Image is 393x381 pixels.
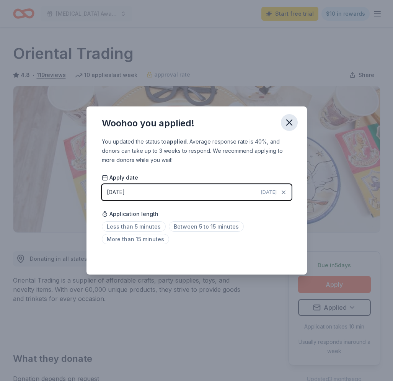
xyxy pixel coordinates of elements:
[102,117,194,129] div: Woohoo you applied!
[102,184,292,200] button: [DATE][DATE]
[102,174,138,182] span: Apply date
[102,137,292,165] div: You updated the status to . Average response rate is 40%, and donors can take up to 3 weeks to re...
[169,221,244,232] span: Between 5 to 15 minutes
[166,138,187,145] b: applied
[102,209,158,219] span: Application length
[107,188,125,197] div: [DATE]
[261,189,277,195] span: [DATE]
[102,234,169,244] span: More than 15 minutes
[102,221,166,232] span: Less than 5 minutes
